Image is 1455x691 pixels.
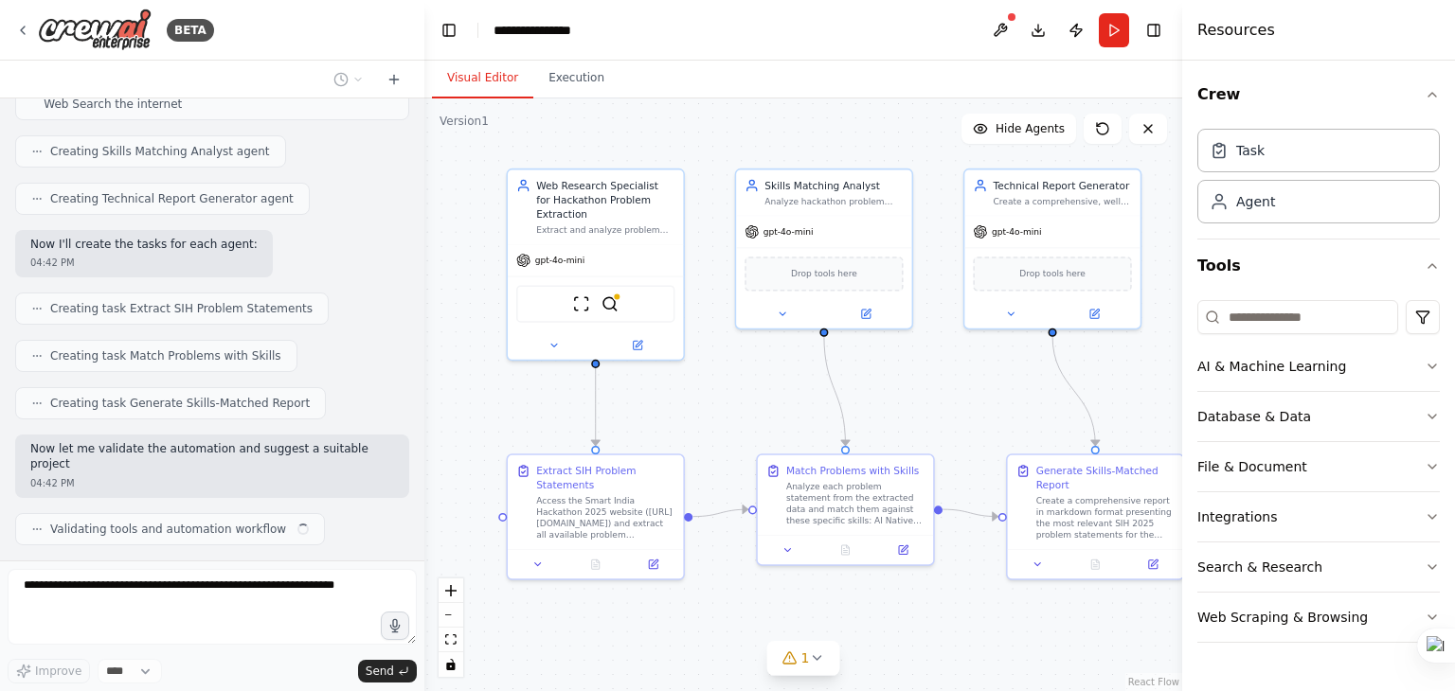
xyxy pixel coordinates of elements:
[825,306,906,323] button: Open in side panel
[50,301,313,316] span: Creating task Extract SIH Problem Statements
[507,453,685,579] div: Extract SIH Problem StatementsAccess the Smart India Hackathon 2025 website ([URL][DOMAIN_NAME]) ...
[1197,392,1440,441] button: Database & Data
[764,178,903,192] div: Skills Matching Analyst
[326,68,371,91] button: Switch to previous chat
[994,196,1132,207] div: Create a comprehensive, well-structured report of filtered hackathon problem statements with prob...
[786,464,919,478] div: Match Problems with Skills
[1065,556,1125,573] button: No output available
[1197,19,1275,42] h4: Resources
[30,442,394,471] p: Now let me validate the automation and suggest a suitable project
[440,114,489,129] div: Version 1
[791,267,857,281] span: Drop tools here
[536,495,674,540] div: Access the Smart India Hackathon 2025 website ([URL][DOMAIN_NAME]) and extract all available prob...
[629,556,678,573] button: Open in side panel
[30,476,394,490] div: 04:42 PM
[30,238,258,253] p: Now I'll create the tasks for each agent:
[1197,121,1440,239] div: Crew
[536,224,674,236] div: Extract and analyze problem statements from the Smart India Hackathon website ([URL][DOMAIN_NAME]...
[878,541,927,558] button: Open in side panel
[763,226,814,238] span: gpt-4o-mini
[432,59,533,98] button: Visual Editor
[50,396,310,411] span: Creating task Generate Skills-Matched Report
[817,336,853,446] g: Edge from 07195143-ad65-468f-bbe8-aa60e2e3ba3e to 3f9cc9a0-0316-49e4-90b2-8f719337a550
[439,578,463,677] div: React Flow controls
[439,652,463,677] button: toggle interactivity
[533,59,620,98] button: Execution
[756,453,934,565] div: Match Problems with SkillsAnalyze each problem statement from the extracted data and match them a...
[943,503,997,524] g: Edge from 3f9cc9a0-0316-49e4-90b2-8f719337a550 to f8aea12a-192a-4c84-b410-45c03972a800
[961,114,1076,144] button: Hide Agents
[996,121,1065,136] span: Hide Agents
[963,168,1141,329] div: Technical Report GeneratorCreate a comprehensive, well-structured report of filtered hackathon pr...
[494,21,588,40] nav: breadcrumb
[801,648,810,667] span: 1
[381,611,409,640] button: Click to speak your automation idea
[35,664,81,679] span: Improve
[1197,542,1440,592] button: Search & Research
[1197,342,1440,391] button: AI & Machine Learning
[38,9,152,51] img: Logo
[992,226,1042,238] span: gpt-4o-mini
[764,196,903,207] div: Analyze hackathon problem statements and match them with the specified technical skills (AI Nativ...
[602,295,619,312] img: BraveSearchTool
[50,144,270,159] span: Creating Skills Matching Analyst agent
[50,191,294,206] span: Creating Technical Report Generator agent
[366,664,394,679] span: Send
[1236,141,1265,160] div: Task
[767,641,840,676] button: 1
[1054,306,1135,323] button: Open in side panel
[358,660,417,682] button: Send
[507,168,685,361] div: Web Research Specialist for Hackathon Problem ExtractionExtract and analyze problem statements fr...
[379,68,409,91] button: Start a new chat
[1197,68,1440,121] button: Crew
[167,19,214,42] div: BETA
[1128,677,1179,687] a: React Flow attribution
[8,659,90,683] button: Improve
[1197,239,1440,292] button: Tools
[1046,336,1103,446] g: Edge from 591f3e83-d2f2-4698-83d5-04641e5797e2 to f8aea12a-192a-4c84-b410-45c03972a800
[439,578,463,603] button: zoom in
[735,168,913,329] div: Skills Matching AnalystAnalyze hackathon problem statements and match them with the specified tec...
[1036,464,1175,492] div: Generate Skills-Matched Report
[536,178,674,221] div: Web Research Specialist for Hackathon Problem Extraction
[693,503,748,524] g: Edge from 6b85cd96-8e22-4a81-8bb5-b68d58f48781 to 3f9cc9a0-0316-49e4-90b2-8f719337a550
[436,17,462,44] button: Hide left sidebar
[994,178,1132,192] div: Technical Report Generator
[50,348,281,363] span: Creating task Match Problems with Skills
[1236,192,1275,211] div: Agent
[535,255,585,266] span: gpt-4o-mini
[588,353,602,446] g: Edge from 63eacb9d-06ce-40ca-ab46-b762e976742b to 6b85cd96-8e22-4a81-8bb5-b68d58f48781
[786,481,925,526] div: Analyze each problem statement from the extracted data and match them against these specific skil...
[1197,442,1440,491] button: File & Document
[439,603,463,628] button: zoom out
[597,337,677,354] button: Open in side panel
[1036,495,1175,540] div: Create a comprehensive report in markdown format presenting the most relevant SIH 2025 problem st...
[439,628,463,652] button: fit view
[566,556,626,573] button: No output available
[573,295,590,312] img: ScrapeWebsiteTool
[1197,492,1440,541] button: Integrations
[536,464,674,492] div: Extract SIH Problem Statements
[1141,17,1167,44] button: Hide right sidebar
[1128,556,1177,573] button: Open in side panel
[1006,453,1184,579] div: Generate Skills-Matched ReportCreate a comprehensive report in markdown format presenting the mos...
[816,541,876,558] button: No output available
[1197,593,1440,642] button: Web Scraping & Browsing
[1019,267,1086,281] span: Drop tools here
[1197,292,1440,658] div: Tools
[30,256,258,270] div: 04:42 PM
[50,522,286,537] span: Validating tools and automation workflow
